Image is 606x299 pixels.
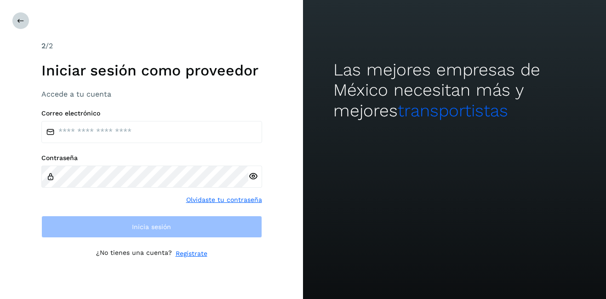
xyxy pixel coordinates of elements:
[176,249,207,259] a: Regístrate
[41,62,262,79] h1: Iniciar sesión como proveedor
[41,90,262,98] h3: Accede a tu cuenta
[41,40,262,52] div: /2
[41,41,46,50] span: 2
[96,249,172,259] p: ¿No tienes una cuenta?
[186,195,262,205] a: Olvidaste tu contraseña
[333,60,576,121] h2: Las mejores empresas de México necesitan más y mejores
[398,101,508,121] span: transportistas
[41,216,262,238] button: Inicia sesión
[41,109,262,117] label: Correo electrónico
[41,154,262,162] label: Contraseña
[132,224,171,230] span: Inicia sesión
